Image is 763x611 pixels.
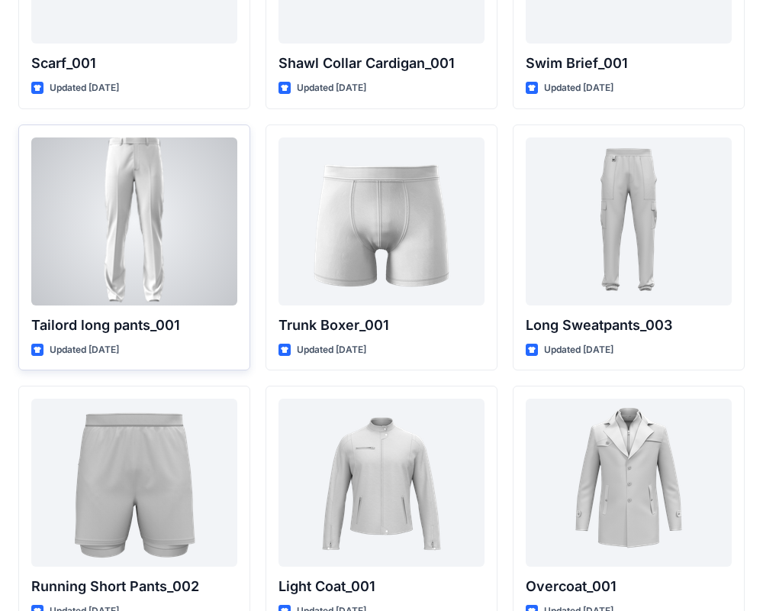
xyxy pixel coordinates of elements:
p: Trunk Boxer_001 [278,315,485,336]
p: Tailord long pants_001 [31,315,237,336]
p: Updated [DATE] [50,80,119,96]
p: Overcoat_001 [526,576,732,597]
p: Scarf_001 [31,53,237,74]
a: Light Coat_001 [278,399,485,567]
a: Long Sweatpants_003 [526,137,732,305]
p: Updated [DATE] [50,342,119,358]
p: Updated [DATE] [297,342,366,358]
p: Updated [DATE] [544,342,613,358]
p: Long Sweatpants_003 [526,315,732,336]
p: Updated [DATE] [297,80,366,96]
a: Tailord long pants_001 [31,137,237,305]
p: Shawl Collar Cardigan_001 [278,53,485,74]
p: Light Coat_001 [278,576,485,597]
a: Overcoat_001 [526,399,732,567]
p: Running Short Pants_002 [31,576,237,597]
p: Updated [DATE] [544,80,613,96]
p: Swim Brief_001 [526,53,732,74]
a: Running Short Pants_002 [31,399,237,567]
a: Trunk Boxer_001 [278,137,485,305]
